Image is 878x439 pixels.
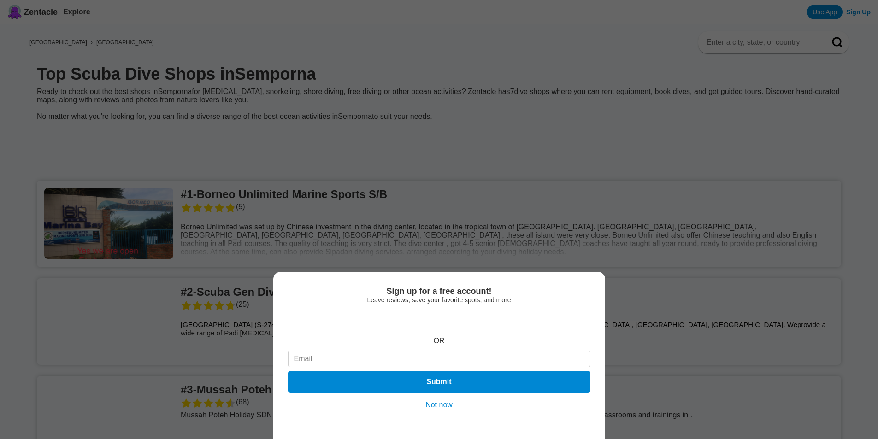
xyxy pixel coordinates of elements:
div: Sign up for a free account! [288,287,590,296]
div: OR [434,337,445,345]
button: Submit [288,371,590,393]
button: Not now [423,400,455,410]
input: Email [288,351,590,367]
div: Leave reviews, save your favorite spots, and more [288,296,590,304]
